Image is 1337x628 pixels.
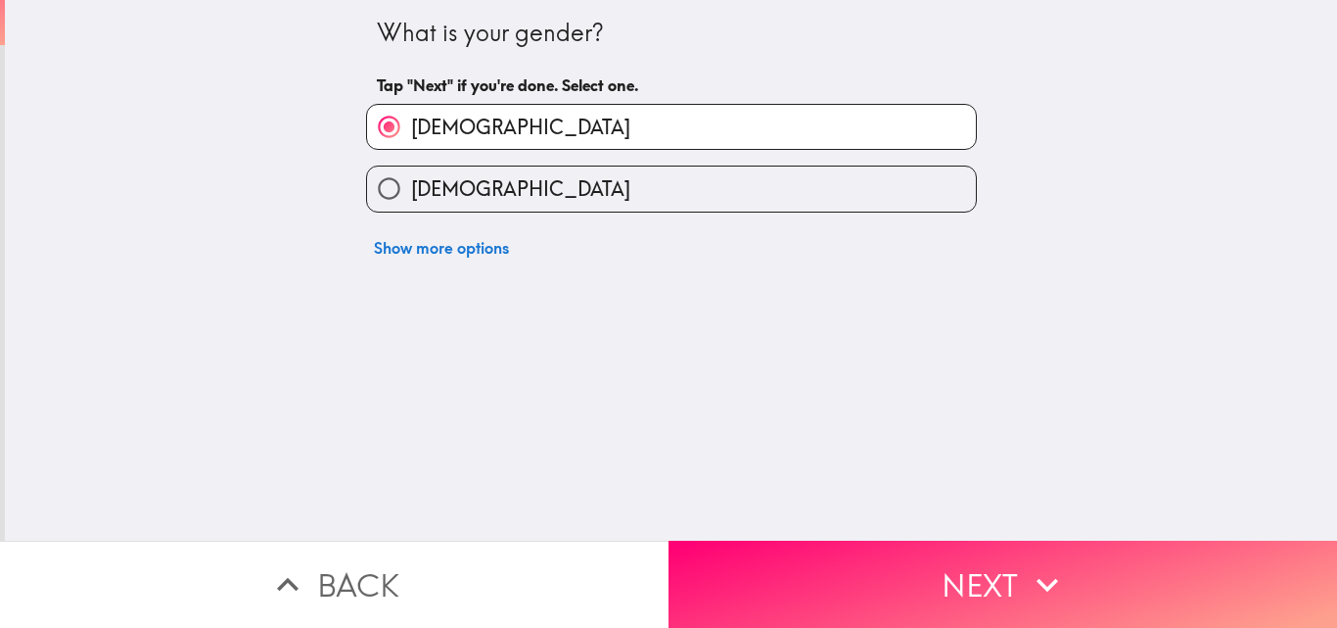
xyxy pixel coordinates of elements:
[367,105,976,149] button: [DEMOGRAPHIC_DATA]
[367,167,976,211] button: [DEMOGRAPHIC_DATA]
[411,175,630,203] span: [DEMOGRAPHIC_DATA]
[411,114,630,141] span: [DEMOGRAPHIC_DATA]
[377,74,966,96] h6: Tap "Next" if you're done. Select one.
[668,541,1337,628] button: Next
[377,17,966,50] div: What is your gender?
[366,228,517,267] button: Show more options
